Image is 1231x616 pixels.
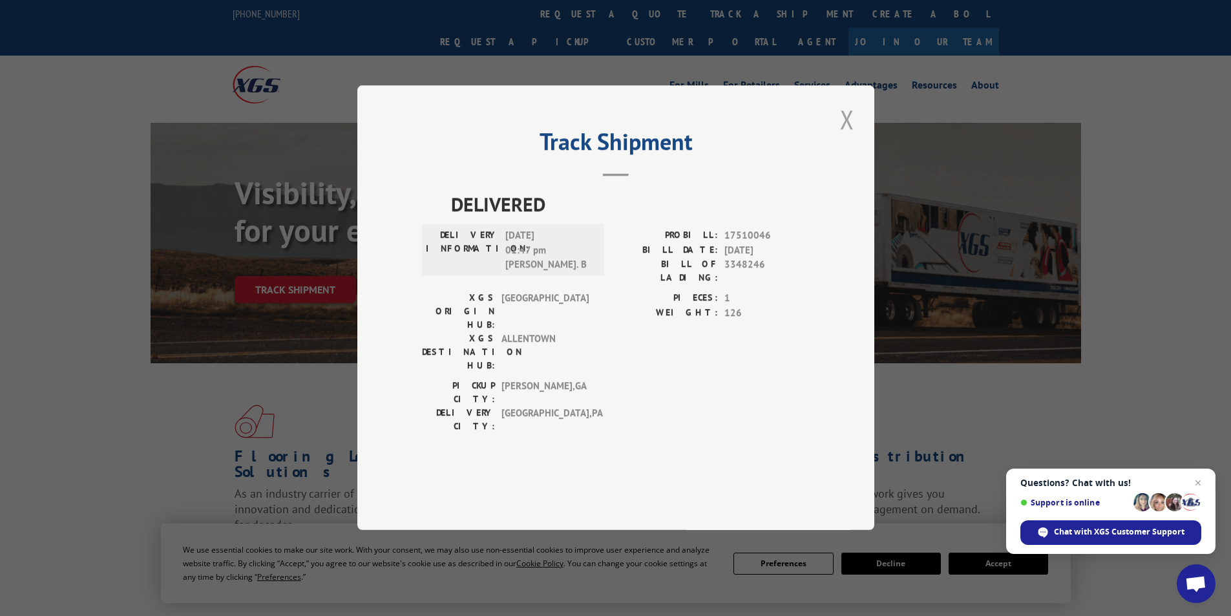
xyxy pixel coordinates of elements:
label: WEIGHT: [616,306,718,321]
label: XGS ORIGIN HUB: [422,292,495,332]
button: Close modal [836,101,858,137]
span: DELIVERED [451,190,810,219]
label: PIECES: [616,292,718,306]
label: BILL OF LADING: [616,258,718,285]
label: XGS DESTINATION HUB: [422,332,495,373]
span: Support is online [1020,498,1129,507]
label: DELIVERY CITY: [422,407,495,434]
span: Chat with XGS Customer Support [1020,520,1201,545]
span: 3348246 [724,258,810,285]
span: 1 [724,292,810,306]
span: [DATE] [724,243,810,258]
span: [PERSON_NAME] , GA [501,379,589,407]
label: DELIVERY INFORMATION: [426,229,499,273]
span: [GEOGRAPHIC_DATA] [501,292,589,332]
span: 17510046 [724,229,810,244]
label: PICKUP CITY: [422,379,495,407]
span: [DATE] 01:47 pm [PERSON_NAME]. B [505,229,593,273]
a: Open chat [1177,564,1215,603]
label: BILL DATE: [616,243,718,258]
span: ALLENTOWN [501,332,589,373]
label: PROBILL: [616,229,718,244]
span: 126 [724,306,810,321]
span: Questions? Chat with us! [1020,478,1201,488]
h2: Track Shipment [422,133,810,157]
span: [GEOGRAPHIC_DATA] , PA [501,407,589,434]
span: Chat with XGS Customer Support [1054,526,1184,538]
